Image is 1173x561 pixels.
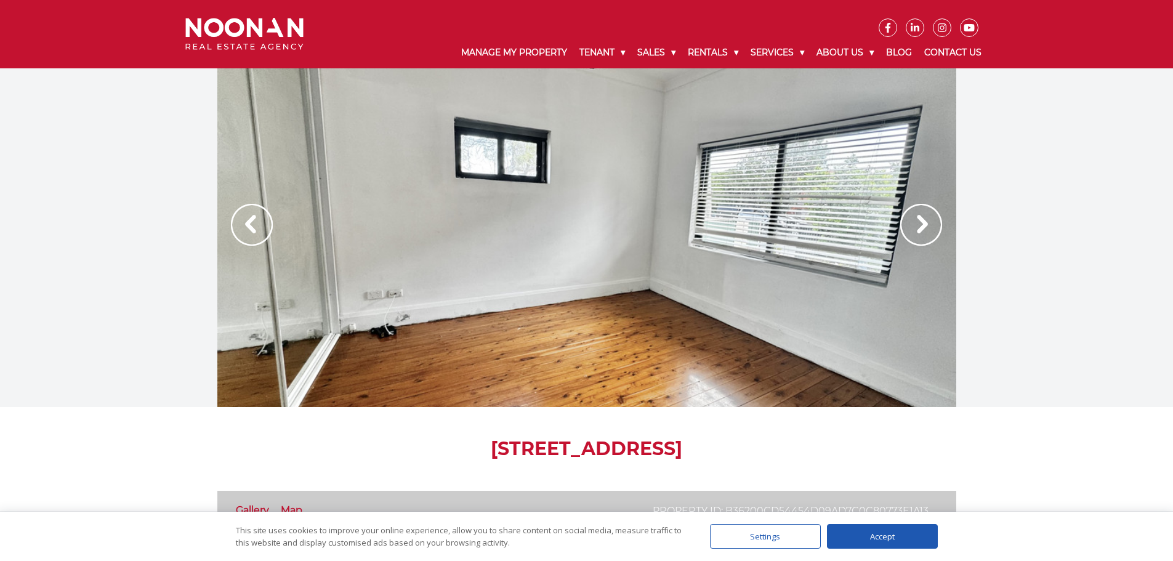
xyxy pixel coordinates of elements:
[880,37,918,68] a: Blog
[631,37,682,68] a: Sales
[231,204,273,246] img: Arrow slider
[573,37,631,68] a: Tenant
[682,37,744,68] a: Rentals
[810,37,880,68] a: About Us
[918,37,988,68] a: Contact Us
[710,524,821,549] div: Settings
[185,18,304,50] img: Noonan Real Estate Agency
[455,37,573,68] a: Manage My Property
[653,503,929,519] p: Property ID: b36200cd54454d09ad7c0c80773e1a13
[281,504,302,516] a: Map
[827,524,938,549] div: Accept
[744,37,810,68] a: Services
[217,438,956,460] h1: [STREET_ADDRESS]
[900,204,942,246] img: Arrow slider
[236,524,685,549] div: This site uses cookies to improve your online experience, allow you to share content on social me...
[236,504,269,516] a: Gallery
